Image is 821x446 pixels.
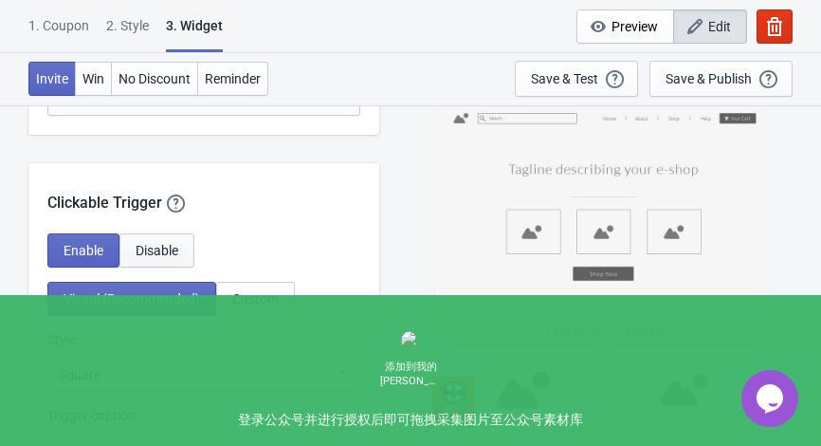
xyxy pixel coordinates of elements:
[28,62,76,96] button: Invite
[232,291,279,307] span: Custom
[28,16,89,49] div: 1. Coupon
[119,71,191,86] span: No Discount
[47,233,119,268] button: Enable
[741,370,802,427] iframe: chat widget
[136,243,178,258] span: Disable
[47,282,216,316] button: Visual (Recommended)
[166,16,223,52] div: 3. Widget
[216,282,295,316] button: Custom
[75,62,112,96] button: Win
[119,233,194,268] button: Disable
[576,9,674,44] button: Preview
[28,163,379,214] div: Clickable Trigger
[82,71,104,86] span: Win
[106,16,149,49] div: 2 . Style
[111,62,198,96] button: No Discount
[708,19,731,34] span: Edit
[673,9,747,44] button: Edit
[515,61,638,97] button: Save & Test
[205,71,261,86] span: Reminder
[666,71,752,86] div: Save & Publish
[197,62,268,96] button: Reminder
[649,61,793,97] button: Save & Publish
[611,19,658,34] span: Preview
[531,71,598,86] div: Save & Test
[64,291,200,307] span: Visual (Recommended)
[36,71,68,86] span: Invite
[64,243,103,258] span: Enable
